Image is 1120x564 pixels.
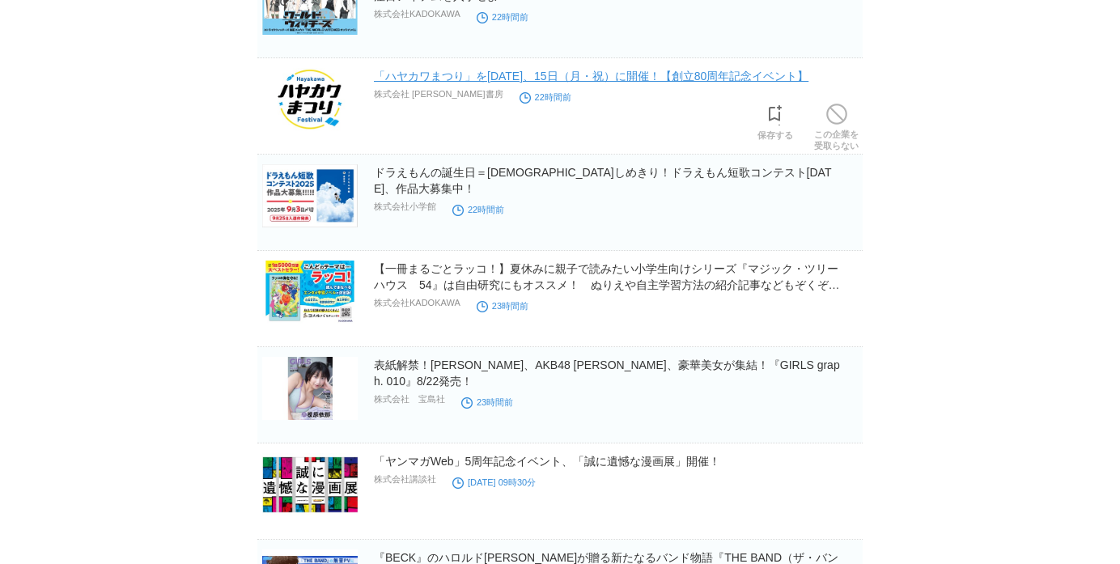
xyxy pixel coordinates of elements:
time: 22時間前 [477,12,528,22]
a: 「ハヤカワまつり」を[DATE]、15日（月・祝）に開催！【創立80周年記念イベント】 [374,70,808,83]
time: 22時間前 [520,92,571,102]
img: 「ヤンマガWeb」5周年記念イベント、「誠に遺憾な漫画展」開催！ [262,453,358,516]
p: 株式会社KADOKAWA [374,8,460,20]
time: 22時間前 [452,205,504,214]
img: 表紙解禁！榎原依那さん、AKB48 水島美結さんら、豪華美女が集結！『GIRLS graph. 010』8/22発売！ [262,357,358,420]
a: 「ヤンマガWeb」5周年記念イベント、「誠に遺憾な漫画展」開催！ [374,455,720,468]
p: 株式会社講談社 [374,473,436,486]
p: 株式会社KADOKAWA [374,297,460,309]
a: 【一冊まるごとラッコ！】夏休みに親子で読みたい小学生向けシリーズ『マジック・ツリーハウス 54』は自由研究にもオススメ！ ぬりえや自主学習方法の紹介記事などもぞくぞく配信中！ [374,262,840,307]
a: 表紙解禁！[PERSON_NAME]、AKB48 [PERSON_NAME]、豪華美女が集結！『GIRLS graph. 010』8/22発売！ [374,358,840,388]
img: 「ハヤカワまつり」を9月14日（日）、15日（月・祝）に開催！【創立80周年記念イベント】 [262,68,358,131]
img: 【一冊まるごとラッコ！】夏休みに親子で読みたい小学生向けシリーズ『マジック・ツリーハウス 54』は自由研究にもオススメ！ ぬりえや自主学習方法の紹介記事などもぞくぞく配信中！ [262,261,358,324]
p: 株式会社 [PERSON_NAME]書房 [374,88,503,100]
time: 23時間前 [477,301,528,311]
a: この企業を受取らない [814,100,859,151]
time: 23時間前 [461,397,513,407]
p: 株式会社小学館 [374,201,436,213]
time: [DATE] 09時30分 [452,477,536,487]
p: 株式会社 宝島社 [374,393,445,405]
a: 保存する [757,100,793,141]
a: ドラえもんの誕生日＝[DEMOGRAPHIC_DATA]しめきり！ドラえもん短歌コンテスト[DATE]、作品大募集中！ [374,166,831,195]
img: ドラえもんの誕生日＝９月３日しめきり！ドラえもん短歌コンテスト2025、作品大募集中！ [262,164,358,227]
